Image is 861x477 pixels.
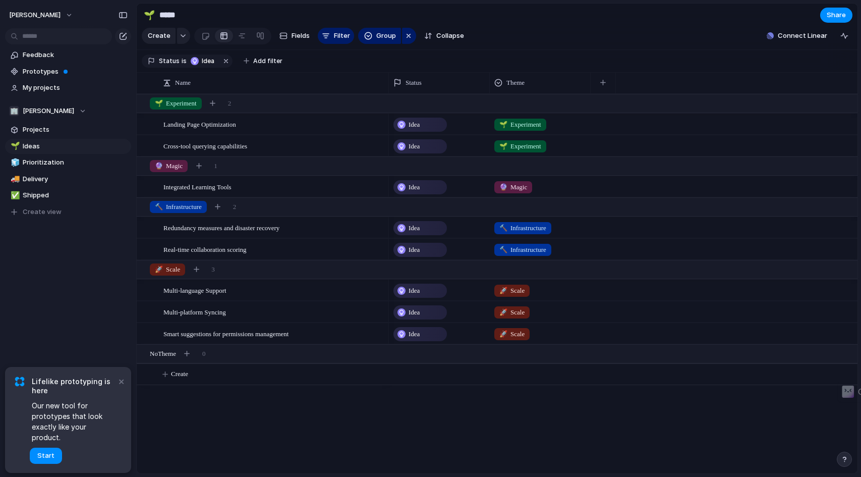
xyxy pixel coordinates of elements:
[171,369,188,379] span: Create
[409,182,420,192] span: Idea
[436,31,464,41] span: Collapse
[406,78,422,88] span: Status
[5,188,131,203] a: ✅Shipped
[163,243,247,255] span: Real-time collaboration scoring
[778,31,827,41] span: Connect Linear
[275,28,314,44] button: Fields
[23,67,128,77] span: Prototypes
[144,8,155,22] div: 🌱
[148,31,170,41] span: Create
[499,183,507,191] span: 🔮
[155,203,163,210] span: 🔨
[9,190,19,200] button: ✅
[420,28,468,44] button: Collapse
[23,106,74,116] span: [PERSON_NAME]
[163,140,247,151] span: Cross-tool querying capabilities
[155,162,163,170] span: 🔮
[32,377,116,395] span: Lifelike prototyping is here
[506,78,525,88] span: Theme
[5,122,131,137] a: Projects
[318,28,354,44] button: Filter
[163,118,236,130] span: Landing Page Optimization
[499,286,525,296] span: Scale
[155,99,163,107] span: 🌱
[5,103,131,119] button: 🏢[PERSON_NAME]
[115,375,127,387] button: Dismiss
[9,174,19,184] button: 🚚
[5,172,131,187] a: 🚚Delivery
[180,56,189,67] button: is
[155,98,197,109] span: Experiment
[188,56,219,67] button: Idea
[499,142,507,150] span: 🌱
[499,329,525,339] span: Scale
[499,246,507,253] span: 🔨
[163,306,226,317] span: Multi-platform Syncing
[9,106,19,116] div: 🏢
[202,349,206,359] span: 0
[5,47,131,63] a: Feedback
[228,98,232,109] span: 2
[409,223,420,233] span: Idea
[23,125,128,135] span: Projects
[163,181,232,192] span: Integrated Learning Tools
[23,50,128,60] span: Feedback
[11,157,18,169] div: 🧊
[499,307,525,317] span: Scale
[32,400,116,443] span: Our new tool for prototypes that look exactly like your product.
[202,57,216,66] span: Idea
[175,78,191,88] span: Name
[334,31,350,41] span: Filter
[23,190,128,200] span: Shipped
[499,120,541,130] span: Experiment
[163,284,226,296] span: Multi-language Support
[409,141,420,151] span: Idea
[11,190,18,201] div: ✅
[253,57,282,66] span: Add filter
[182,57,187,66] span: is
[23,83,128,93] span: My projects
[5,80,131,95] a: My projects
[211,264,215,275] span: 3
[155,202,202,212] span: Infrastructure
[163,328,289,339] span: Smart suggestions for permissions management
[5,7,78,23] button: [PERSON_NAME]
[499,141,541,151] span: Experiment
[409,245,420,255] span: Idea
[163,222,279,233] span: Redundancy measures and disaster recovery
[150,349,176,359] span: No Theme
[499,223,546,233] span: Infrastructure
[11,140,18,152] div: 🌱
[11,173,18,185] div: 🚚
[499,182,527,192] span: Magic
[409,120,420,130] span: Idea
[233,202,237,212] span: 2
[5,155,131,170] a: 🧊Prioritization
[23,141,128,151] span: Ideas
[155,264,180,275] span: Scale
[5,64,131,79] a: Prototypes
[9,10,61,20] span: [PERSON_NAME]
[409,286,420,296] span: Idea
[9,141,19,151] button: 🌱
[499,224,507,232] span: 🔨
[23,157,128,168] span: Prioritization
[23,174,128,184] span: Delivery
[23,207,62,217] span: Create view
[376,31,396,41] span: Group
[37,451,54,461] span: Start
[141,7,157,23] button: 🌱
[499,287,507,294] span: 🚀
[5,139,131,154] a: 🌱Ideas
[409,307,420,317] span: Idea
[358,28,401,44] button: Group
[5,204,131,220] button: Create view
[763,28,831,43] button: Connect Linear
[292,31,310,41] span: Fields
[820,8,852,23] button: Share
[155,266,163,273] span: 🚀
